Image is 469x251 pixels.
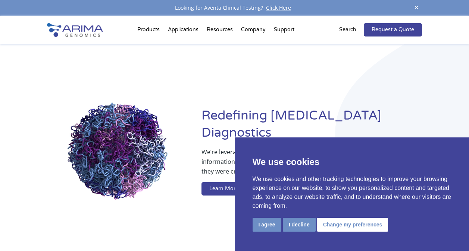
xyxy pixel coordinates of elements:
[263,4,294,11] a: Click Here
[47,23,103,37] img: Arima-Genomics-logo
[201,182,246,196] a: Learn More
[47,3,422,13] div: Looking for Aventa Clinical Testing?
[253,155,451,169] p: We use cookies
[317,218,388,232] button: Change my preferences
[201,107,422,147] h1: Redefining [MEDICAL_DATA] Diagnostics
[364,23,422,36] a: Request a Quote
[201,147,392,182] p: We’re leveraging whole-genome sequence and structure information to ensure breakthrough therapies...
[253,218,281,232] button: I agree
[253,175,451,210] p: We use cookies and other tracking technologies to improve your browsing experience on our website...
[339,25,356,35] p: Search
[283,218,316,232] button: I decline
